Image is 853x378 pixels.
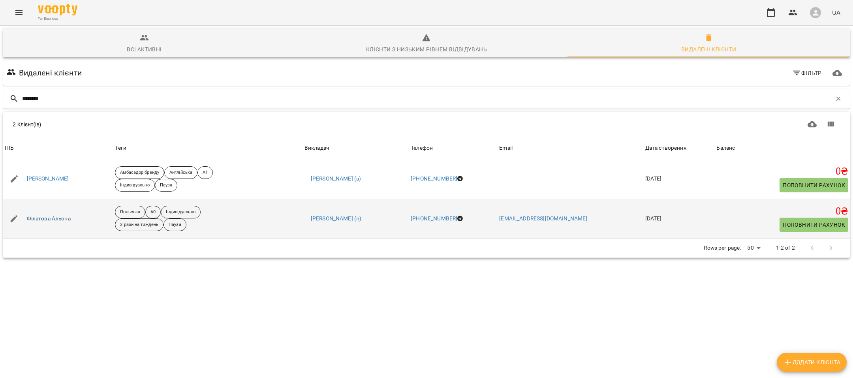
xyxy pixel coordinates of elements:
p: Rows per page: [704,244,741,252]
div: Пауза [163,218,186,231]
span: Баланс [716,143,848,153]
p: 1-2 of 2 [776,244,795,252]
div: Амбасадор бренду [115,166,164,179]
div: Видалені клієнти [681,45,736,54]
div: ПІБ [5,143,14,153]
a: [PHONE_NUMBER] [411,175,457,182]
span: UA [832,8,840,17]
div: Клієнти з низьким рівнем відвідувань [366,45,487,54]
div: Викладач [304,143,329,153]
span: Поповнити рахунок [783,181,845,190]
div: Sort [716,143,735,153]
div: A0 [145,206,161,218]
div: Англійська [164,166,197,179]
p: Пауза [169,222,181,228]
div: 2 Клієнт(ів) [13,120,422,128]
h6: Видалені клієнти [19,67,82,79]
p: Пауза [160,182,173,189]
div: Email [499,143,513,153]
p: Індивідуально [166,209,195,216]
div: 2 рази на тиждень [115,218,163,231]
a: Філатова Альона [27,215,71,223]
div: 50 [744,242,763,254]
div: Баланс [716,143,735,153]
div: Теги [115,143,301,153]
p: Індивідуально [120,182,149,189]
p: Польська [120,209,140,216]
button: Завантажити CSV [803,115,822,134]
td: [DATE] [644,199,715,239]
button: Фільтр [789,66,825,80]
span: Email [499,143,642,153]
div: Всі активні [127,45,162,54]
button: UA [829,5,844,20]
button: Показати колонки [821,115,840,134]
span: Поповнити рахунок [783,220,845,229]
span: ПІБ [5,143,112,153]
a: [PERSON_NAME] (а) [311,175,361,183]
span: For Business [38,16,77,21]
div: Sort [411,143,433,153]
div: Пауза [155,179,178,192]
img: Voopty Logo [38,4,77,15]
h5: 0 ₴ [716,205,848,218]
a: [PHONE_NUMBER] [411,215,457,222]
a: [PERSON_NAME] (п) [311,215,362,223]
div: Sort [645,143,687,153]
span: Фільтр [792,68,822,78]
span: Телефон [411,143,496,153]
div: Table Toolbar [3,112,850,137]
div: Телефон [411,143,433,153]
span: Викладач [304,143,408,153]
div: A1 [197,166,213,179]
h5: 0 ₴ [716,165,848,178]
p: 2 рази на тиждень [120,222,158,228]
div: Sort [499,143,513,153]
div: Індивідуально [115,179,154,192]
span: Дата створення [645,143,714,153]
div: Індивідуально [161,206,200,218]
div: Дата створення [645,143,687,153]
p: Англійська [169,169,192,176]
a: [EMAIL_ADDRESS][DOMAIN_NAME] [499,215,587,222]
p: A1 [203,169,208,176]
div: Sort [304,143,329,153]
a: [PERSON_NAME] [27,175,69,183]
div: Sort [5,143,14,153]
p: Амбасадор бренду [120,169,159,176]
td: [DATE] [644,159,715,199]
button: Поповнити рахунок [780,178,848,192]
div: Польська [115,206,145,218]
button: Menu [9,3,28,22]
p: A0 [150,209,156,216]
button: Поповнити рахунок [780,218,848,232]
